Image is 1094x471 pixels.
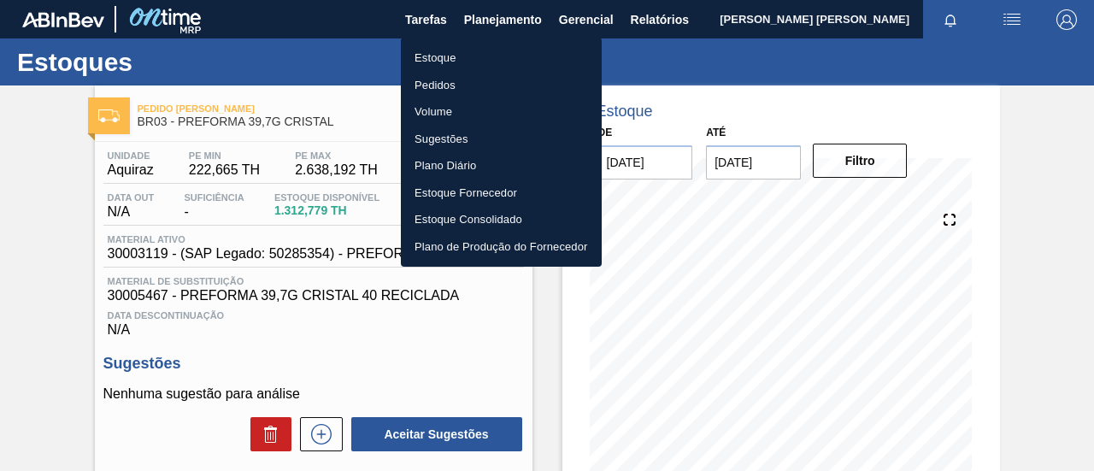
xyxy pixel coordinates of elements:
[401,180,602,207] a: Estoque Fornecedor
[401,72,602,99] a: Pedidos
[401,206,602,233] a: Estoque Consolidado
[401,44,602,72] a: Estoque
[401,98,602,126] a: Volume
[401,152,602,180] a: Plano Diário
[401,233,602,261] a: Plano de Produção do Fornecedor
[401,126,602,153] a: Sugestões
